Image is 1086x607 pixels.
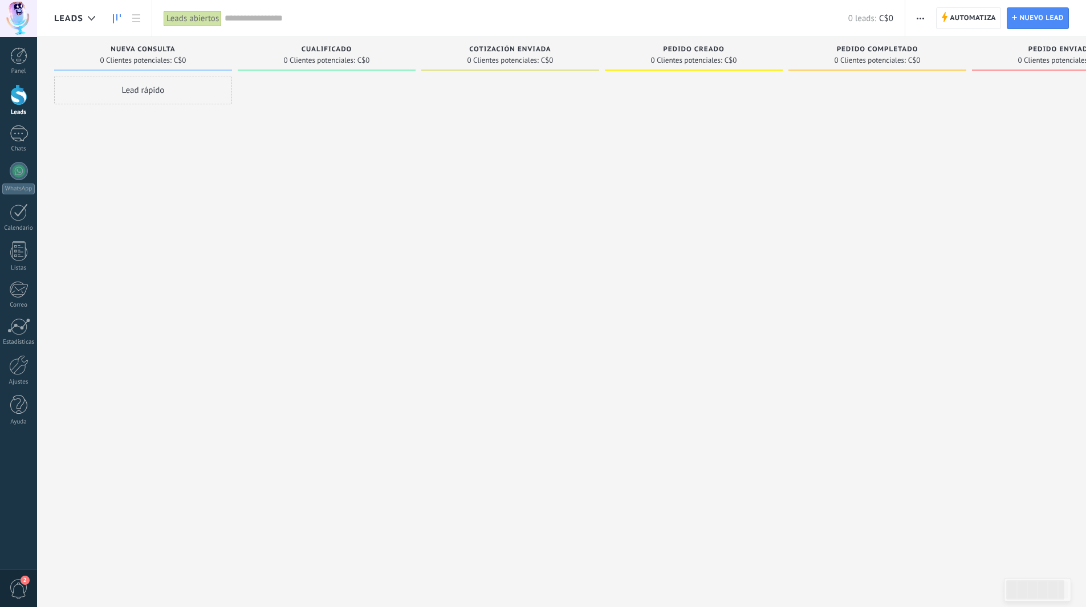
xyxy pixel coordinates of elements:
[427,46,593,55] div: Cotización enviada
[2,339,35,346] div: Estadísticas
[2,378,35,386] div: Ajustes
[2,225,35,232] div: Calendario
[2,145,35,153] div: Chats
[21,576,30,585] span: 2
[837,46,918,54] span: Pedido completado
[2,264,35,272] div: Listas
[725,57,737,64] span: C$0
[60,46,226,55] div: Nueva consulta
[2,184,35,194] div: WhatsApp
[174,57,186,64] span: C$0
[541,57,554,64] span: C$0
[835,57,906,64] span: 0 Clientes potenciales:
[2,302,35,309] div: Correo
[284,57,355,64] span: 0 Clientes potenciales:
[879,13,893,24] span: C$0
[1019,8,1064,28] span: Nuevo lead
[164,10,222,27] div: Leads abiertos
[663,46,724,54] span: Pedido creado
[908,57,921,64] span: C$0
[302,46,352,54] span: Cualificado
[469,46,551,54] span: Cotización enviada
[54,13,83,24] span: Leads
[848,13,876,24] span: 0 leads:
[467,57,539,64] span: 0 Clientes potenciales:
[243,46,410,55] div: Cualificado
[936,7,1001,29] a: Automatiza
[2,109,35,116] div: Leads
[111,46,175,54] span: Nueva consulta
[2,68,35,75] div: Panel
[1007,7,1069,29] a: Nuevo lead
[2,418,35,426] div: Ayuda
[950,8,996,28] span: Automatiza
[651,57,722,64] span: 0 Clientes potenciales:
[357,57,370,64] span: C$0
[100,57,172,64] span: 0 Clientes potenciales:
[611,46,777,55] div: Pedido creado
[54,76,232,104] div: Lead rápido
[794,46,961,55] div: Pedido completado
